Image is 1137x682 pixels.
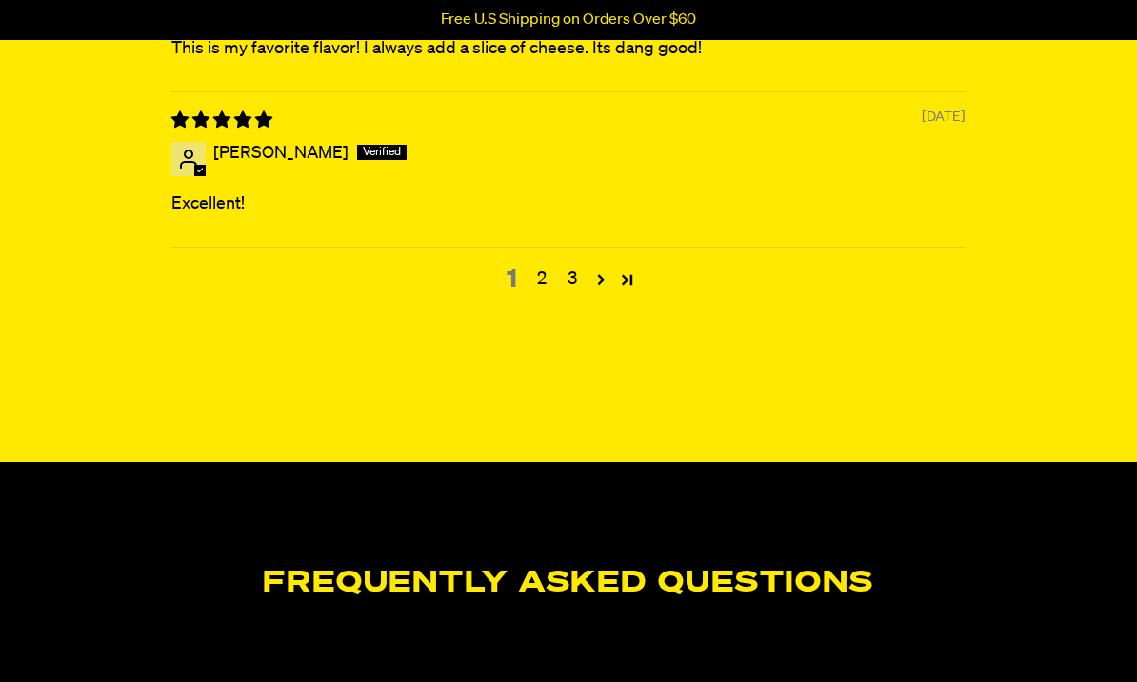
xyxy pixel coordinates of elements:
a: Page 2 [527,267,557,291]
span: 5 star review [171,112,272,130]
p: Excellent! [171,192,966,216]
a: Page 2 [588,266,614,292]
a: Page 3 [557,267,588,291]
span: [PERSON_NAME] [213,145,349,162]
p: This is my favorite flavor! I always add a slice of cheese. Its dang good! [171,37,966,61]
iframe: Marketing Popup [10,594,179,672]
a: Page 72 [614,266,641,292]
h2: Frequently Asked Questions [46,569,1091,599]
p: Free U.S Shipping on Orders Over $60 [441,11,696,29]
span: [DATE] [922,108,966,127]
